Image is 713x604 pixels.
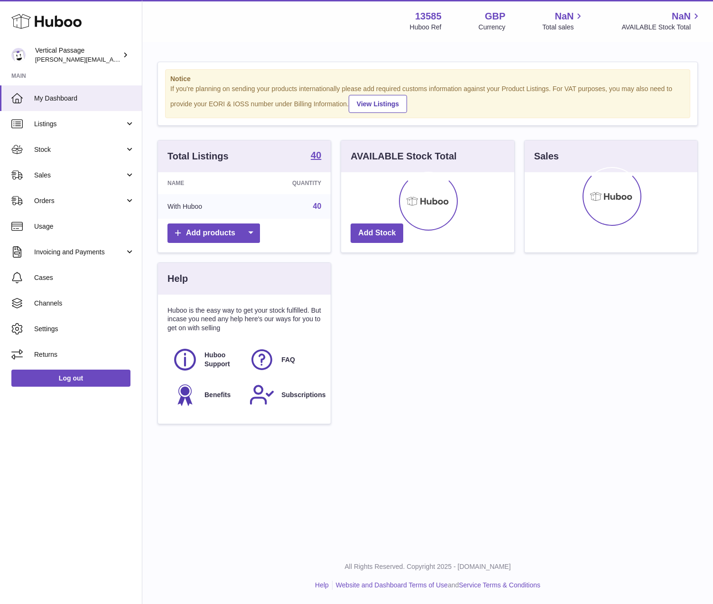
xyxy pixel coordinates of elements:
a: NaN AVAILABLE Stock Total [621,10,702,32]
div: Vertical Passage [35,46,120,64]
span: Returns [34,350,135,359]
a: Service Terms & Conditions [459,581,540,589]
td: With Huboo [158,194,249,219]
a: Log out [11,370,130,387]
span: Settings [34,325,135,334]
a: Subscriptions [249,382,316,408]
h3: Help [167,272,188,285]
h3: Sales [534,150,559,163]
span: Sales [34,171,125,180]
span: [PERSON_NAME][EMAIL_ADDRESS][DOMAIN_NAME] [35,56,190,63]
a: Benefits [172,382,240,408]
div: Huboo Ref [410,23,442,32]
a: FAQ [249,347,316,372]
li: and [333,581,540,590]
h3: AVAILABLE Stock Total [351,150,456,163]
th: Quantity [249,172,331,194]
img: ryan@verticalpassage.com [11,48,26,62]
span: NaN [672,10,691,23]
span: Invoicing and Payments [34,248,125,257]
span: Orders [34,196,125,205]
strong: 13585 [415,10,442,23]
span: Listings [34,120,125,129]
a: 40 [311,150,321,162]
a: 40 [313,202,322,210]
span: NaN [555,10,574,23]
div: If you're planning on sending your products internationally please add required customs informati... [170,84,685,113]
strong: Notice [170,74,685,84]
span: Total sales [542,23,584,32]
strong: GBP [485,10,505,23]
p: Huboo is the easy way to get your stock fulfilled. But incase you need any help here's our ways f... [167,306,321,333]
span: AVAILABLE Stock Total [621,23,702,32]
a: NaN Total sales [542,10,584,32]
a: Huboo Support [172,347,240,372]
p: All Rights Reserved. Copyright 2025 - [DOMAIN_NAME] [150,562,705,571]
span: Huboo Support [204,351,239,369]
span: Channels [34,299,135,308]
span: Stock [34,145,125,154]
span: Subscriptions [281,390,325,400]
span: Benefits [204,390,231,400]
th: Name [158,172,249,194]
a: View Listings [349,95,407,113]
span: Cases [34,273,135,282]
a: Help [315,581,329,589]
a: Website and Dashboard Terms of Use [336,581,448,589]
span: FAQ [281,355,295,364]
h3: Total Listings [167,150,229,163]
span: Usage [34,222,135,231]
a: Add Stock [351,223,403,243]
div: Currency [479,23,506,32]
a: Add products [167,223,260,243]
strong: 40 [311,150,321,160]
span: My Dashboard [34,94,135,103]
